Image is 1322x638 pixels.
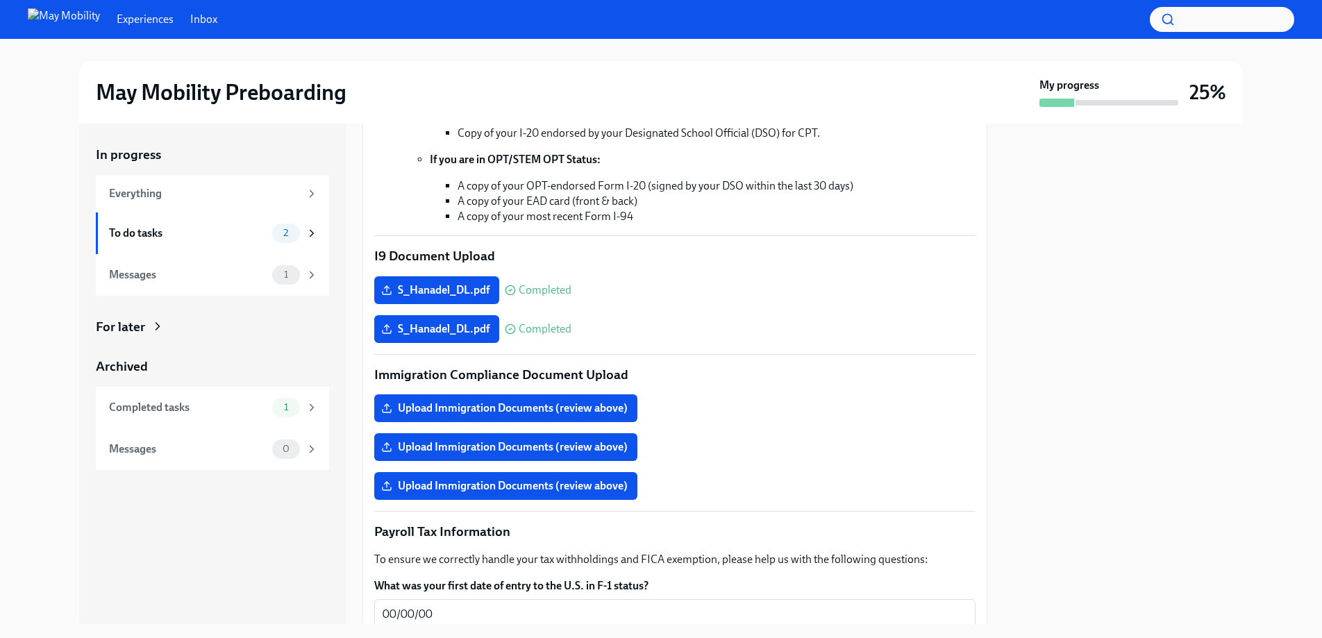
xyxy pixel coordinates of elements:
[458,126,976,141] li: Copy of your I-20 endorsed by your Designated School Official (DSO) for CPT.
[109,267,267,283] div: Messages
[384,440,628,454] span: Upload Immigration Documents (review above)
[96,318,329,336] a: For later
[28,8,100,31] img: May Mobility
[109,226,267,241] div: To do tasks
[96,254,329,296] a: Messages1
[109,400,267,415] div: Completed tasks
[384,322,490,336] span: S_Hanadel_DL.pdf
[96,78,346,106] h2: May Mobility Preboarding
[458,194,976,209] li: A copy of your EAD card (front & back)
[430,153,601,166] strong: If you are in OPT/STEM OPT Status:
[96,358,329,376] a: Archived
[190,12,217,27] a: Inbox
[374,315,499,343] label: S_Hanadel_DL.pdf
[519,285,571,296] span: Completed
[96,146,329,164] a: In progress
[96,175,329,212] a: Everything
[374,433,637,461] label: Upload Immigration Documents (review above)
[374,578,976,594] label: What was your first date of entry to the U.S. in F-1 status?
[96,387,329,428] a: Completed tasks1
[374,472,637,500] label: Upload Immigration Documents (review above)
[96,212,329,254] a: To do tasks2
[1039,78,1099,93] strong: My progress
[374,394,637,422] label: Upload Immigration Documents (review above)
[117,12,174,27] a: Experiences
[374,276,499,304] label: S_Hanadel_DL.pdf
[384,479,628,493] span: Upload Immigration Documents (review above)
[384,283,490,297] span: S_Hanadel_DL.pdf
[109,442,267,457] div: Messages
[96,318,145,336] div: For later
[383,606,967,623] textarea: 00/00/00
[276,402,296,412] span: 1
[374,247,976,265] p: I9 Document Upload
[519,324,571,335] span: Completed
[374,366,976,384] p: Immigration Compliance Document Upload
[96,428,329,470] a: Messages0
[274,444,298,454] span: 0
[276,269,296,280] span: 1
[384,401,628,415] span: Upload Immigration Documents (review above)
[374,523,976,541] p: Payroll Tax Information
[458,178,976,194] li: A copy of your OPT-endorsed Form I-20 (signed by your DSO within the last 30 days)
[1189,80,1226,105] h3: 25%
[275,228,296,238] span: 2
[109,186,300,201] div: Everything
[458,209,976,224] li: A copy of your most recent Form I-94
[374,552,976,567] p: To ensure we correctly handle your tax withholdings and FICA exemption, please help us with the f...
